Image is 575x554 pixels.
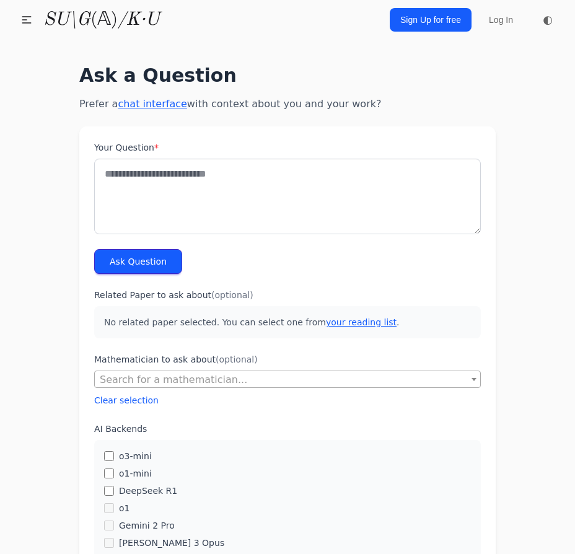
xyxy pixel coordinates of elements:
[94,289,481,301] label: Related Paper to ask about
[543,14,553,25] span: ◐
[119,519,175,532] label: Gemini 2 Pro
[118,11,159,29] i: /K·U
[94,423,481,435] label: AI Backends
[119,467,152,480] label: o1-mini
[535,7,560,32] button: ◐
[119,485,177,497] label: DeepSeek R1
[95,371,480,389] span: Search for a mathematician...
[216,354,258,364] span: (optional)
[43,11,90,29] i: SU\G
[79,64,496,87] h1: Ask a Question
[390,8,472,32] a: Sign Up for free
[94,371,481,388] span: Search for a mathematician...
[94,306,481,338] p: No related paper selected. You can select one from .
[94,353,481,366] label: Mathematician to ask about
[119,502,129,514] label: o1
[118,98,187,110] a: chat interface
[43,9,159,31] a: SU\G(𝔸)/K·U
[326,317,397,327] a: your reading list
[119,537,224,549] label: [PERSON_NAME] 3 Opus
[94,249,182,274] button: Ask Question
[481,9,520,31] a: Log In
[79,97,496,112] p: Prefer a with context about you and your work?
[94,141,481,154] label: Your Question
[94,394,159,407] button: Clear selection
[119,450,152,462] label: o3-mini
[211,290,253,300] span: (optional)
[100,374,247,385] span: Search for a mathematician...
